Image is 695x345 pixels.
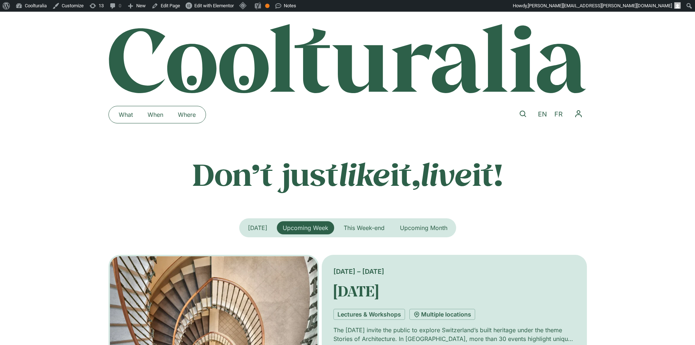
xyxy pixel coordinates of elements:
[108,156,587,192] p: Don’t just it, it!
[333,267,575,276] div: [DATE] – [DATE]
[554,110,563,118] span: FR
[140,109,171,120] a: When
[248,224,267,231] span: [DATE]
[551,109,566,120] a: FR
[265,4,270,8] div: OK
[111,109,140,120] a: What
[400,224,447,231] span: Upcoming Month
[333,281,379,300] a: [DATE]
[538,110,547,118] span: EN
[570,106,587,122] nav: Menu
[528,3,672,8] span: [PERSON_NAME][EMAIL_ADDRESS][PERSON_NAME][DOMAIN_NAME]
[339,154,390,194] em: like
[194,3,234,8] span: Edit with Elementor
[171,109,203,120] a: Where
[333,326,575,343] p: The [DATE] invite the public to explore Switzerland’s built heritage under the theme Stories of A...
[420,154,472,194] em: live
[344,224,385,231] span: This Week-end
[111,109,203,120] nav: Menu
[333,309,405,320] a: Lectures & Workshops
[570,106,587,122] button: Menu Toggle
[283,224,328,231] span: Upcoming Week
[534,109,551,120] a: EN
